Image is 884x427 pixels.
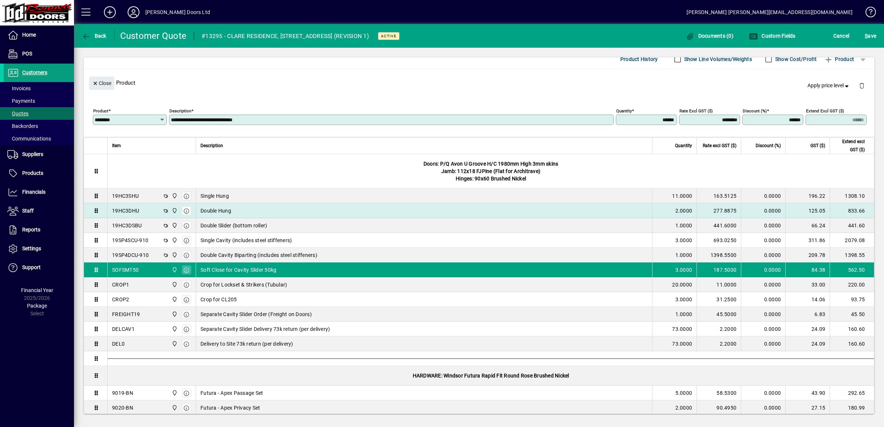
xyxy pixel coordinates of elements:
[7,136,51,142] span: Communications
[834,138,865,154] span: Extend excl GST ($)
[22,51,32,57] span: POS
[684,29,735,43] button: Documents (0)
[202,30,369,42] div: #13295 - CLARE RESIDENCE, [STREET_ADDRESS] (REVISION 1)
[4,82,74,95] a: Invoices
[4,107,74,120] a: Quotes
[22,70,47,75] span: Customers
[170,266,178,274] span: Bennett Doors Ltd
[675,311,692,318] span: 1.0000
[865,30,876,42] span: ave
[701,296,736,303] div: 31.2500
[741,189,785,203] td: 0.0000
[4,120,74,132] a: Backorders
[810,142,825,150] span: GST ($)
[683,55,752,63] label: Show Line Volumes/Weights
[785,277,830,292] td: 33.00
[701,281,736,288] div: 11.0000
[4,145,74,164] a: Suppliers
[853,82,871,89] app-page-header-button: Delete
[741,400,785,415] td: 0.0000
[80,29,108,43] button: Back
[785,248,830,262] td: 209.78
[807,82,850,89] span: Apply price level
[785,400,830,415] td: 27.15
[820,52,858,66] button: Product
[112,192,139,200] div: 19HC3SHU
[672,340,692,348] span: 73.0000
[4,221,74,239] a: Reports
[675,389,692,397] span: 5.0000
[830,218,874,233] td: 441.60
[84,69,874,96] div: Product
[831,29,851,43] button: Cancel
[27,303,47,309] span: Package
[785,386,830,400] td: 43.90
[92,77,111,89] span: Close
[112,340,125,348] div: DEL0
[675,296,692,303] span: 3.0000
[785,336,830,351] td: 24.09
[7,98,35,104] span: Payments
[833,30,850,42] span: Cancel
[863,29,878,43] button: Save
[785,233,830,248] td: 311.86
[93,108,108,113] mat-label: Product
[749,33,796,39] span: Custom Fields
[112,251,149,259] div: 19SP4DCU-910
[200,281,287,288] span: Crop for Lockset & Strikers (Tubular)
[743,108,767,113] mat-label: Discount (%)
[170,325,178,333] span: Bennett Doors Ltd
[7,111,28,116] span: Quotes
[200,389,263,397] span: Futura - Apex Passage Set
[701,266,736,274] div: 187.5000
[830,203,874,218] td: 833.66
[22,32,36,38] span: Home
[830,292,874,307] td: 93.75
[112,296,129,303] div: CROP2
[22,189,45,195] span: Financials
[672,192,692,200] span: 11.0000
[170,340,178,348] span: Bennett Doors Ltd
[22,208,34,214] span: Staff
[122,6,145,19] button: Profile
[200,311,312,318] span: Separate Cavity Slider Order (Freight on Doors)
[617,52,661,66] button: Product History
[675,222,692,229] span: 1.0000
[741,233,785,248] td: 0.0000
[830,400,874,415] td: 180.99
[741,203,785,218] td: 0.0000
[170,389,178,397] span: Bennett Doors Ltd
[200,325,330,333] span: Separate Cavity Slider Delivery 73k return (per delivery)
[701,222,736,229] div: 441.6000
[741,248,785,262] td: 0.0000
[685,33,733,39] span: Documents (0)
[741,336,785,351] td: 0.0000
[701,325,736,333] div: 2.2000
[200,222,267,229] span: Double Slider (bottom roller)
[785,189,830,203] td: 196.22
[830,233,874,248] td: 2079.08
[741,292,785,307] td: 0.0000
[22,170,43,176] span: Products
[4,202,74,220] a: Staff
[170,295,178,304] span: Bennett Doors Ltd
[98,6,122,19] button: Add
[112,404,133,411] div: 9020-BN
[200,237,292,244] span: Single Cavity (includes steel stiffeners)
[675,404,692,411] span: 2.0000
[170,310,178,318] span: Bennett Doors Ltd
[785,203,830,218] td: 125.05
[830,307,874,322] td: 45.50
[701,404,736,411] div: 90.4950
[170,236,178,244] span: Bennett Doors Ltd
[112,389,133,397] div: 9019-BN
[830,189,874,203] td: 1308.10
[108,154,874,188] div: Doors: P/Q Avon U Groove H/C 1980mm High 3mm skins Jamb: 112x18 FJPine (Flat for Architrave) Hing...
[672,325,692,333] span: 73.0000
[785,307,830,322] td: 6.83
[806,108,844,113] mat-label: Extend excl GST ($)
[830,277,874,292] td: 220.00
[7,123,38,129] span: Backorders
[112,325,135,333] div: DELCAV1
[741,307,785,322] td: 0.0000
